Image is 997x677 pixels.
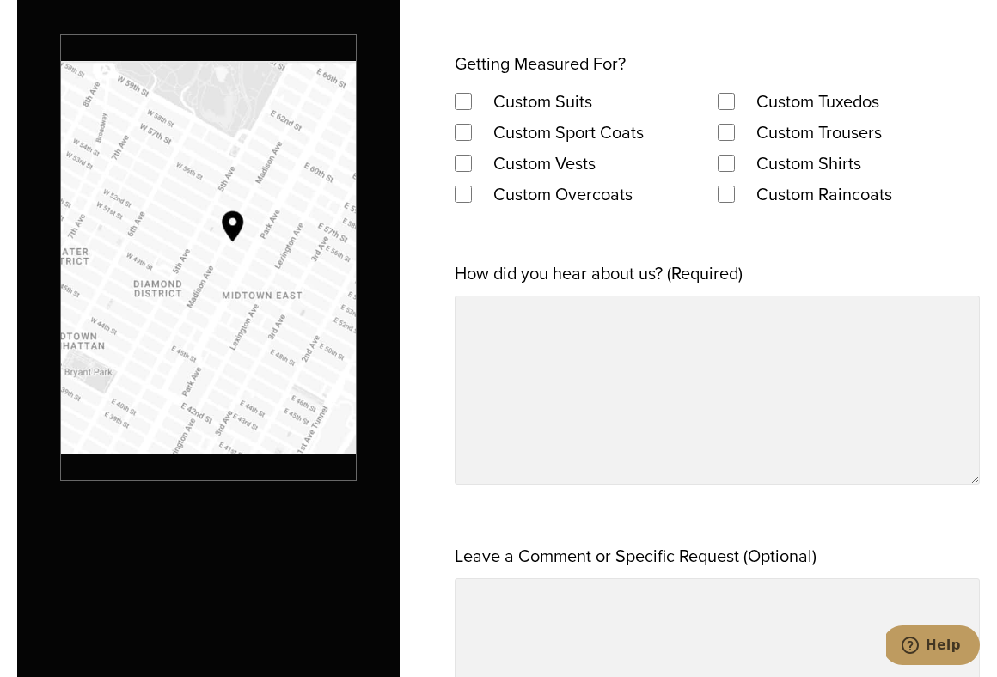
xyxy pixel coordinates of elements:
[455,258,743,289] label: How did you hear about us? (Required)
[739,179,909,210] label: Custom Raincoats
[476,148,613,179] label: Custom Vests
[61,61,356,454] a: Map to Alan David Custom
[476,179,650,210] label: Custom Overcoats
[455,540,817,571] label: Leave a Comment or Specific Request (Optional)
[455,48,626,79] legend: Getting Measured For?
[739,148,878,179] label: Custom Shirts
[739,86,896,117] label: Custom Tuxedos
[61,61,356,454] img: Google map with pin showing Alan David location at Madison Avenue & 53rd Street NY
[476,86,609,117] label: Custom Suits
[476,117,661,148] label: Custom Sport Coats
[886,625,980,668] iframe: Opens a widget where you can chat to one of our agents
[739,117,899,148] label: Custom Trousers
